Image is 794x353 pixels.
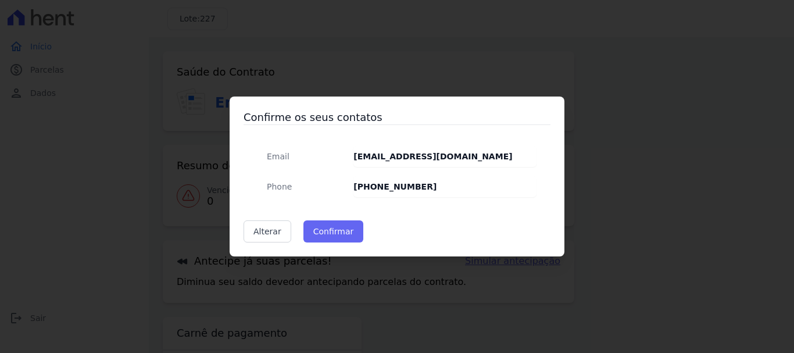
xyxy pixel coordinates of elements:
[267,182,292,191] span: translation missing: pt-BR.public.contracts.modal.confirmation.phone
[244,110,550,124] h3: Confirme os seus contatos
[353,152,512,161] strong: [EMAIL_ADDRESS][DOMAIN_NAME]
[353,182,437,191] strong: [PHONE_NUMBER]
[244,220,291,243] a: Alterar
[303,220,364,243] button: Confirmar
[267,152,289,161] span: translation missing: pt-BR.public.contracts.modal.confirmation.email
